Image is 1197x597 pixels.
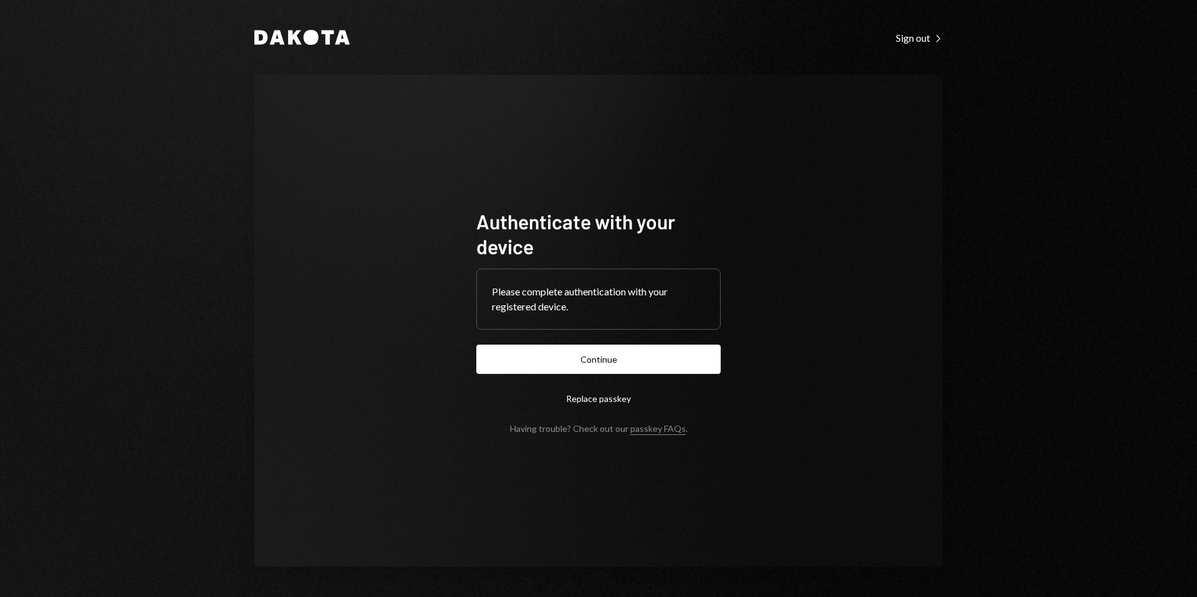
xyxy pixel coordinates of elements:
[630,423,686,435] a: passkey FAQs
[476,384,721,413] button: Replace passkey
[476,345,721,374] button: Continue
[896,32,943,44] div: Sign out
[896,31,943,44] a: Sign out
[476,209,721,259] h1: Authenticate with your device
[510,423,688,434] div: Having trouble? Check out our .
[492,284,705,314] div: Please complete authentication with your registered device.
